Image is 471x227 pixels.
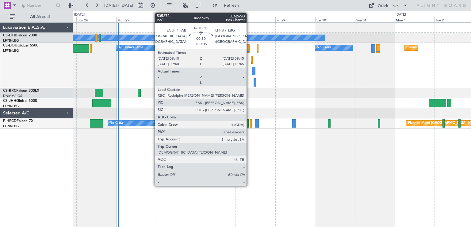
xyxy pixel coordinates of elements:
[7,12,67,22] button: All Aircraft
[3,89,16,93] span: CS-RRC
[169,43,266,52] div: Planned Maint [GEOGRAPHIC_DATA] ([GEOGRAPHIC_DATA])
[109,119,124,128] div: No Crew
[275,17,315,22] div: Fri 29
[3,94,22,98] a: DNMM/LOS
[3,104,19,108] a: LFPB/LBG
[315,17,355,22] div: Sat 30
[196,17,236,22] div: Wed 27
[3,89,39,93] a: CS-RRCFalcon 900LX
[3,34,16,37] span: CS-DTR
[317,43,331,52] div: No Crew
[116,17,156,22] div: Mon 25
[3,44,38,47] a: CS-DOUGlobal 6500
[76,17,116,22] div: Sun 24
[3,119,17,123] span: F-HECD
[74,12,85,17] div: [DATE]
[3,124,19,128] a: LFPB/LBG
[395,17,435,22] div: Mon 1
[16,15,65,19] span: All Aircraft
[118,43,143,52] div: A/C Unavailable
[209,1,246,10] button: Refresh
[396,12,406,17] div: [DATE]
[219,3,244,8] span: Refresh
[3,119,33,123] a: F-HECDFalcon 7X
[235,17,275,22] div: Thu 28
[19,1,54,10] input: Trip Number
[3,99,16,103] span: CS-JHH
[156,17,196,22] div: Tue 26
[104,3,133,8] span: [DATE] - [DATE]
[366,1,411,10] button: Quick Links
[3,44,17,47] span: CS-DOU
[378,3,399,9] div: Quick Links
[3,38,19,43] a: LFPB/LBG
[355,17,395,22] div: Sun 31
[3,48,19,53] a: LFPB/LBG
[3,34,37,37] a: CS-DTRFalcon 2000
[3,99,37,103] a: CS-JHHGlobal 6000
